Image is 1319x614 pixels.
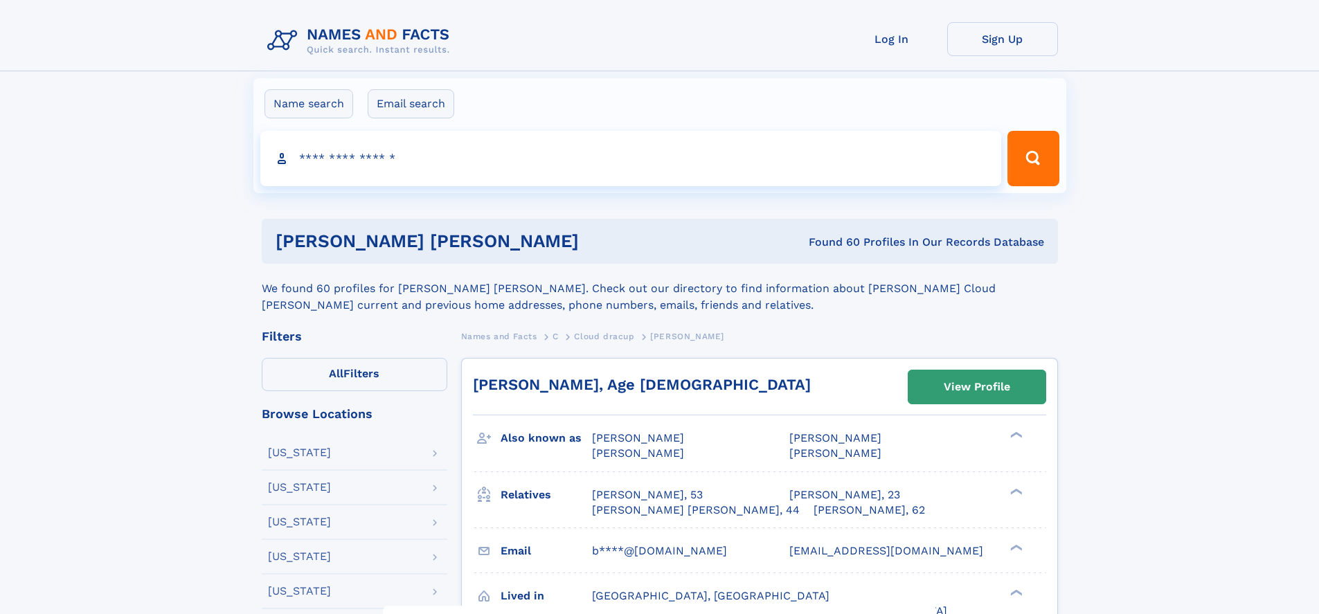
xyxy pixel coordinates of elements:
[592,431,684,444] span: [PERSON_NAME]
[814,503,925,518] a: [PERSON_NAME], 62
[553,332,559,341] span: C
[592,503,800,518] a: [PERSON_NAME] [PERSON_NAME], 44
[1007,487,1023,496] div: ❯
[262,264,1058,314] div: We found 60 profiles for [PERSON_NAME] [PERSON_NAME]. Check out our directory to find information...
[789,487,900,503] a: [PERSON_NAME], 23
[501,584,592,608] h3: Lived in
[262,330,447,343] div: Filters
[501,539,592,563] h3: Email
[592,446,684,460] span: [PERSON_NAME]
[262,22,461,60] img: Logo Names and Facts
[947,22,1058,56] a: Sign Up
[574,332,634,341] span: Cloud dracup
[789,431,881,444] span: [PERSON_NAME]
[1007,131,1059,186] button: Search Button
[1007,543,1023,552] div: ❯
[944,371,1010,403] div: View Profile
[368,89,454,118] label: Email search
[262,408,447,420] div: Browse Locations
[329,367,343,380] span: All
[501,483,592,507] h3: Relatives
[268,447,331,458] div: [US_STATE]
[1007,431,1023,440] div: ❯
[473,376,811,393] a: [PERSON_NAME], Age [DEMOGRAPHIC_DATA]
[1007,588,1023,597] div: ❯
[501,426,592,450] h3: Also known as
[260,131,1002,186] input: search input
[908,370,1046,404] a: View Profile
[592,487,703,503] a: [PERSON_NAME], 53
[262,358,447,391] label: Filters
[789,446,881,460] span: [PERSON_NAME]
[268,482,331,493] div: [US_STATE]
[268,516,331,527] div: [US_STATE]
[574,327,634,345] a: Cloud dracup
[553,327,559,345] a: C
[264,89,353,118] label: Name search
[276,233,694,250] h1: [PERSON_NAME] [PERSON_NAME]
[836,22,947,56] a: Log In
[592,589,829,602] span: [GEOGRAPHIC_DATA], [GEOGRAPHIC_DATA]
[461,327,537,345] a: Names and Facts
[268,551,331,562] div: [US_STATE]
[268,586,331,597] div: [US_STATE]
[650,332,724,341] span: [PERSON_NAME]
[789,544,983,557] span: [EMAIL_ADDRESS][DOMAIN_NAME]
[694,235,1044,250] div: Found 60 Profiles In Our Records Database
